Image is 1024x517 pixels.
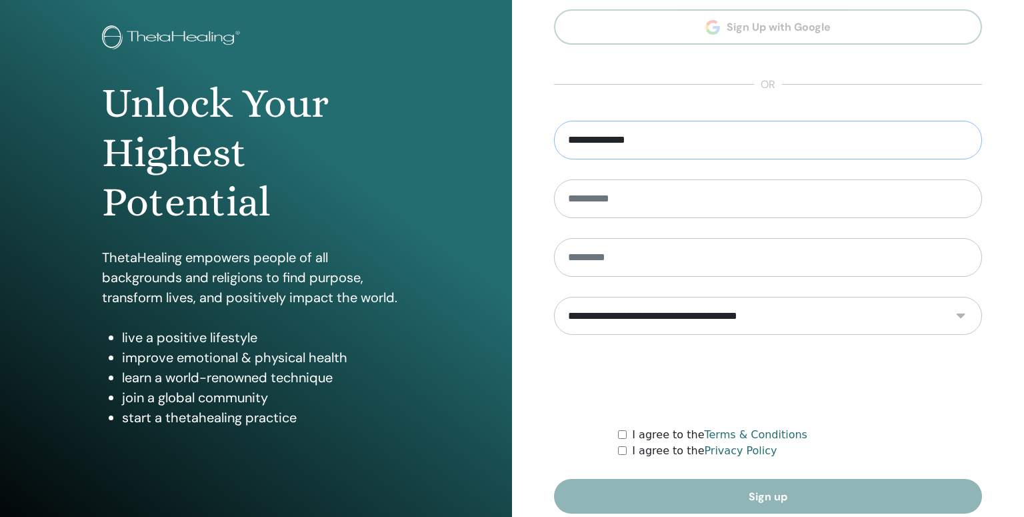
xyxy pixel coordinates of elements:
li: live a positive lifestyle [122,328,410,348]
a: Terms & Conditions [704,428,807,441]
p: ThetaHealing empowers people of all backgrounds and religions to find purpose, transform lives, a... [102,247,410,308]
li: improve emotional & physical health [122,348,410,368]
label: I agree to the [632,427,807,443]
iframe: reCAPTCHA [667,355,869,407]
li: join a global community [122,388,410,408]
span: or [754,77,782,93]
label: I agree to the [632,443,777,459]
li: learn a world-renowned technique [122,368,410,388]
a: Privacy Policy [704,444,777,457]
li: start a thetahealing practice [122,408,410,428]
h1: Unlock Your Highest Potential [102,79,410,227]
